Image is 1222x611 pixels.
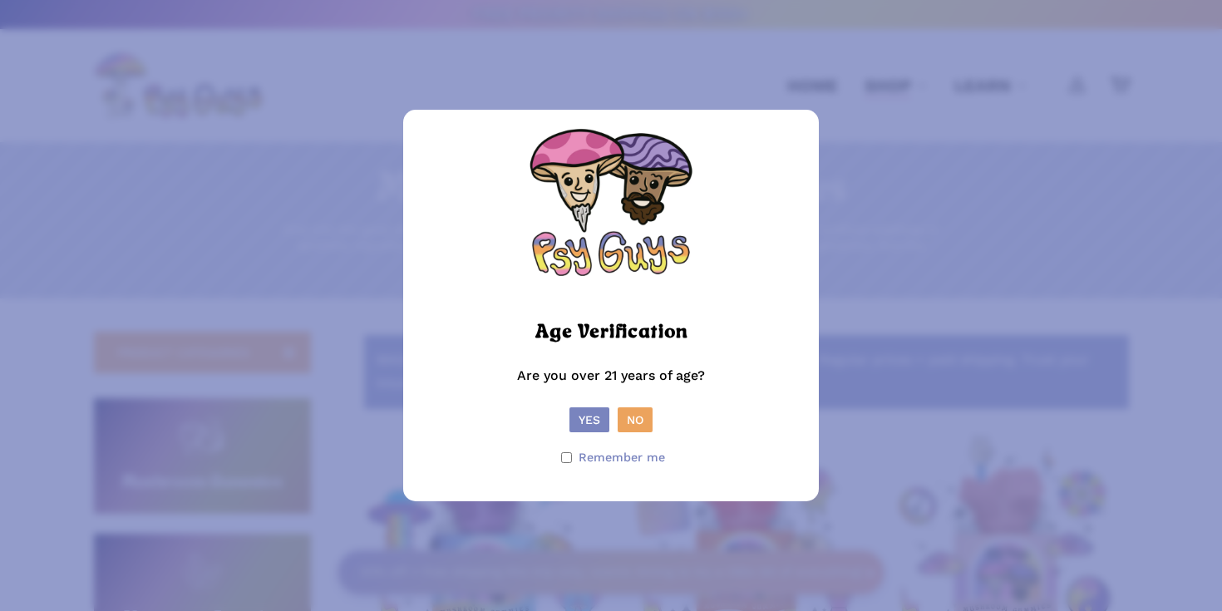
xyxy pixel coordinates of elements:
[561,452,572,463] input: Remember me
[535,314,687,351] h2: Age Verification
[618,407,653,432] button: No
[528,126,694,293] img: Psy Guys Logo
[579,446,665,470] span: Remember me
[420,364,802,408] p: Are you over 21 years of age?
[569,407,609,432] button: Yes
